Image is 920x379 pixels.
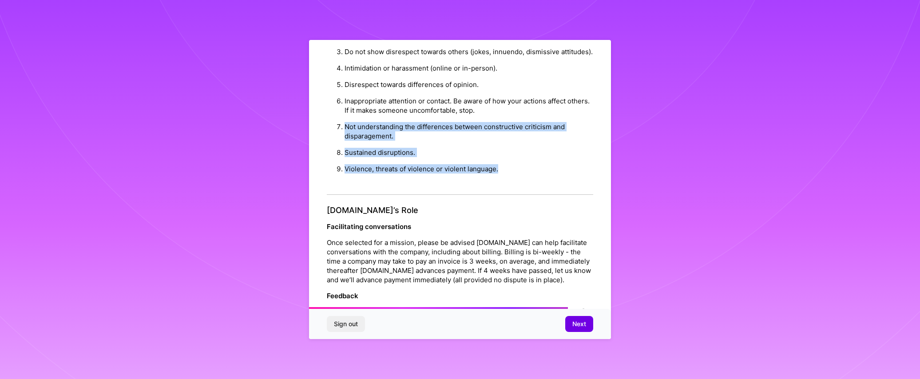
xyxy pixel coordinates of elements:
[327,292,358,300] strong: Feedback
[345,60,593,76] li: Intimidation or harassment (online or in-person).
[572,320,586,328] span: Next
[327,316,365,332] button: Sign out
[345,43,593,60] li: Do not show disrespect towards others (jokes, innuendo, dismissive attitudes).
[345,144,593,161] li: Sustained disruptions.
[334,320,358,328] span: Sign out
[327,222,411,231] strong: Facilitating conversations
[565,316,593,332] button: Next
[327,238,593,284] p: Once selected for a mission, please be advised [DOMAIN_NAME] can help facilitate conversations wi...
[345,118,593,144] li: Not understanding the differences between constructive criticism and disparagement.
[345,76,593,93] li: Disrespect towards differences of opinion.
[345,93,593,118] li: Inappropriate attention or contact. Be aware of how your actions affect others. If it makes someo...
[345,161,593,177] li: Violence, threats of violence or violent language.
[327,205,593,215] h4: [DOMAIN_NAME]’s Role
